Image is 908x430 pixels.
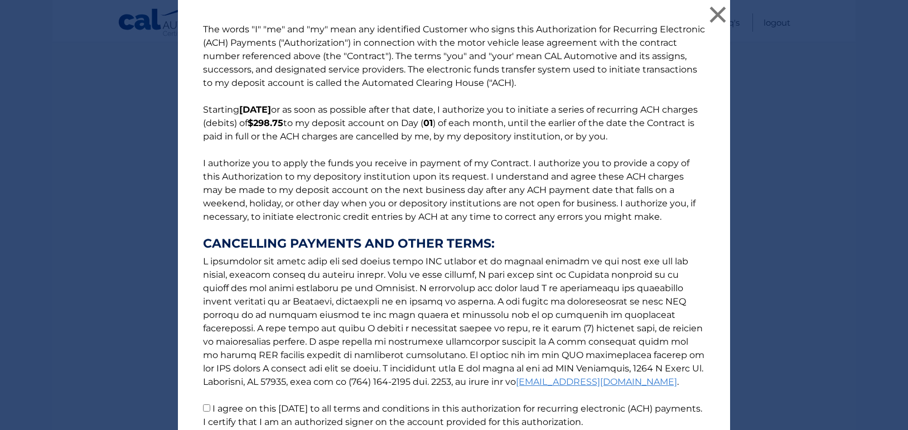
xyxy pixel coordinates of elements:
label: I agree on this [DATE] to all terms and conditions in this authorization for recurring electronic... [203,403,702,427]
b: 01 [423,118,433,128]
b: $298.75 [248,118,283,128]
b: [DATE] [239,104,271,115]
p: The words "I" "me" and "my" mean any identified Customer who signs this Authorization for Recurri... [192,23,716,429]
button: × [707,3,729,26]
a: [EMAIL_ADDRESS][DOMAIN_NAME] [516,376,677,387]
strong: CANCELLING PAYMENTS AND OTHER TERMS: [203,237,705,250]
